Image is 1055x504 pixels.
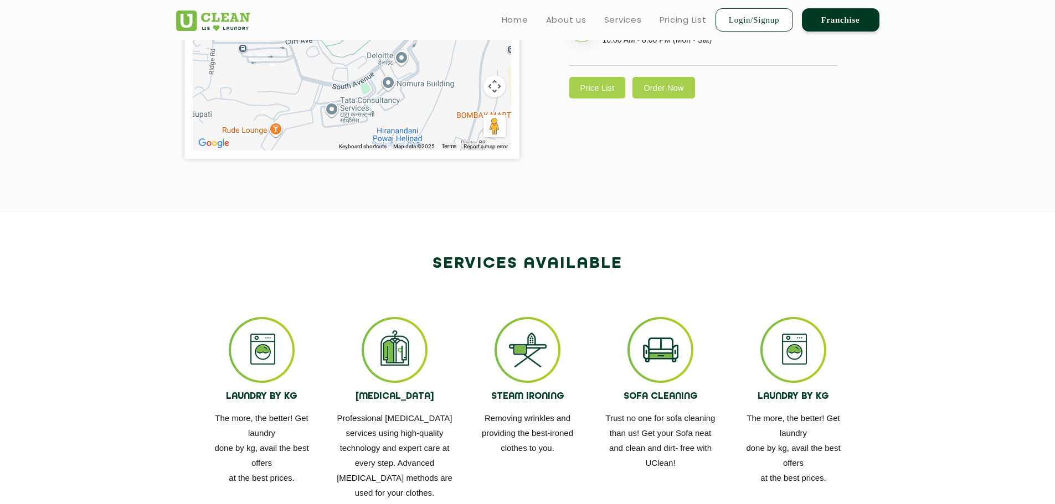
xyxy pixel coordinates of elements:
p: The more, the better! Get laundry done by kg, avail the best offers at the best prices. [735,411,852,485]
a: Terms [441,143,456,150]
p: 10:00 AM - 8:00 PM (Mon - Sat) [603,32,838,48]
img: ss_icon_1.png [760,317,826,383]
h4: STEAM IRONING [470,392,586,402]
p: Trust no one for sofa cleaning than us! Get your Sofa neat and clean and dirt- free with UClean! [603,411,719,470]
img: Google [195,136,232,150]
a: Price List [569,77,626,98]
p: The more, the better! Get laundry done by kg, avail the best offers at the best prices. [204,411,320,485]
a: Report a map error [464,143,508,150]
a: Home [502,13,528,27]
a: Login/Signup [716,8,793,32]
button: Keyboard shortcuts [339,143,387,150]
a: Order Now [632,77,695,98]
a: Services [604,13,642,27]
h4: [MEDICAL_DATA] [337,392,453,402]
img: ss_icon_1.png [229,317,295,383]
a: About us [546,13,586,27]
img: ss_icon_4.png [627,317,693,383]
img: ss_icon_2.png [362,317,428,383]
button: Drag Pegman onto the map to open Street View [483,115,506,137]
h2: Services available [176,251,879,277]
p: Professional [MEDICAL_DATA] services using high-quality technology and expert care at every step.... [337,411,453,500]
h4: SOFA CLEANING [603,392,719,402]
span: Map data ©2025 [393,143,435,149]
h4: LAUNDRY BY KG [735,392,852,402]
button: Map camera controls [483,75,506,97]
a: Pricing List [660,13,707,27]
p: Removing wrinkles and providing the best-ironed clothes to you. [470,411,586,455]
h4: LAUNDRY BY KG [204,392,320,402]
img: UClean Laundry and Dry Cleaning [176,11,250,31]
img: ss_icon_3.png [495,317,560,383]
a: Open this area in Google Maps (opens a new window) [195,136,232,150]
a: Franchise [802,8,879,32]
